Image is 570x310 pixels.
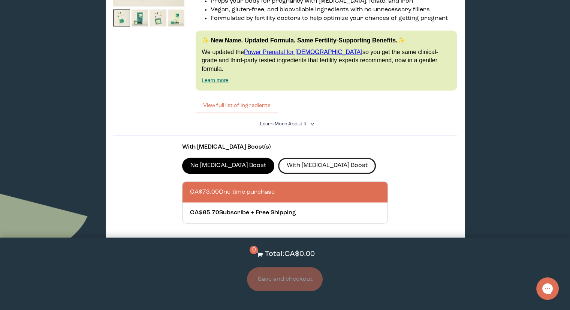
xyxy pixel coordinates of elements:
img: thumbnail image [132,9,148,26]
span: 0 [250,246,258,254]
label: No [MEDICAL_DATA] Boost [182,158,275,173]
p: We updated the so you get the same clinical-grade and third-party tested ingredients that fertili... [202,48,451,73]
label: With [MEDICAL_DATA] Boost [278,158,376,173]
a: Power Prenatal for [DEMOGRAPHIC_DATA] [244,49,362,55]
img: thumbnail image [113,9,130,26]
p: Total: CA$0.00 [265,249,314,260]
iframe: Gorgias live chat messenger [533,275,563,302]
li: Formulated by fertility doctors to help optimize your chances of getting pregnant [211,14,457,23]
summary: Learn More About it < [260,120,310,128]
strong: ✨ New Name. Updated Formula. Same Fertility-Supporting Benefits.✨ [202,37,405,44]
i: < [308,122,315,126]
p: With [MEDICAL_DATA] Boost(s) [182,143,388,152]
button: Save and checkout [247,267,323,291]
a: Learn more [202,77,229,83]
img: thumbnail image [150,9,166,26]
img: thumbnail image [168,9,185,26]
li: Vegan, gluten-free, and bioavailable ingredients with no unnecessary fillers [211,6,457,14]
span: Learn More About it [260,122,306,126]
button: View full list of ingredients [196,98,278,113]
